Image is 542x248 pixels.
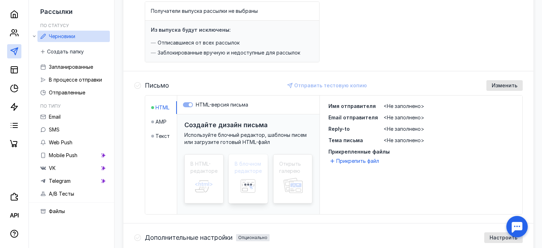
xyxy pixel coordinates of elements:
span: Запланированные [49,64,93,70]
a: SMS [37,124,110,135]
span: <Не заполнено> [384,114,424,120]
a: Черновики [37,31,110,42]
a: A/B Тесты [37,188,110,200]
span: Дополнительные настройки [145,234,232,241]
span: Отписавшиеся от всех рассылок [158,39,240,46]
span: VK [49,165,56,171]
a: Отправленные [37,87,110,98]
span: Имя отправителя [328,103,376,109]
span: Настроить [490,235,517,241]
span: Email отправителя [328,114,378,120]
span: Заблокированные вручную и недоступные для рассылок [158,49,300,56]
span: <Не заполнено> [384,103,424,109]
span: HTML-версия письма [196,102,248,108]
button: Создать папку [37,46,87,57]
h4: Из выпуска будут исключены: [151,27,231,33]
span: HTML [155,104,169,111]
button: Настроить [484,232,523,243]
span: Прикрепить файл [336,157,379,165]
span: <Не заполнено> [384,137,424,143]
span: SMS [49,126,60,133]
span: Web Push [49,139,72,145]
a: Файлы [37,206,110,217]
div: Опционально [238,236,267,240]
span: <Не заполнено> [384,126,424,132]
h4: Письмо [145,82,169,89]
span: Создать папку [47,49,84,55]
button: Прикрепить файл [328,157,382,165]
span: Текст [155,133,170,140]
span: Прикрепленные файлы [328,148,514,155]
a: VK [37,162,110,174]
h5: По статусу [40,23,69,28]
span: Отправленные [49,89,85,95]
a: Запланированные [37,61,110,73]
a: Web Push [37,137,110,148]
h4: Дополнительные настройкиОпционально [145,234,270,241]
span: Изменить [492,83,517,89]
span: В процессе отправки [49,77,102,83]
a: Email [37,111,110,123]
a: Telegram [37,175,110,187]
span: Mobile Push [49,152,77,158]
span: AMP [155,118,167,125]
a: Mobile Push [37,150,110,161]
span: Email [49,114,61,120]
span: Используйте блочный редактор, шаблоны писем или загрузите готовый HTML-файл [184,132,307,145]
h5: По типу [40,103,61,109]
h3: Создайте дизайн письма [184,121,268,129]
span: Reply-to [328,126,350,132]
span: Черновики [49,33,75,39]
a: В процессе отправки [37,74,110,86]
span: A/B Тесты [49,191,74,197]
span: Файлы [49,208,65,214]
span: Telegram [49,178,71,184]
span: Рассылки [40,8,73,15]
span: Тема письма [328,137,363,143]
button: Изменить [486,80,523,91]
span: Получатели выпуска рассылки не выбраны [151,8,258,14]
